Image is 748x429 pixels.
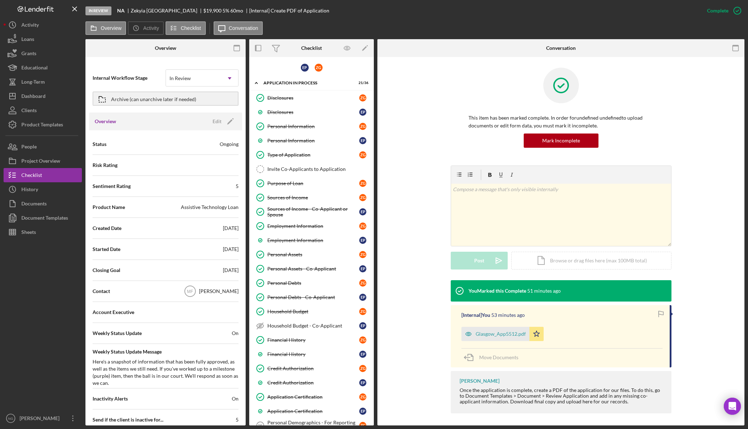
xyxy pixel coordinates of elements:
a: Documents [4,197,82,211]
div: Conversation [546,45,576,51]
div: Z G [359,422,366,429]
button: Overview [85,21,126,35]
button: Complete [700,4,744,18]
div: Project Overview [21,154,60,170]
div: Zekyia [GEOGRAPHIC_DATA] [131,8,203,14]
button: Move Documents [461,349,525,366]
div: Here's a snapshot of information that has been fully approved, as well as the items we still need... [93,358,239,387]
a: Credit AuthorizationZG [253,361,370,376]
a: Personal DebtsZG [253,276,370,290]
div: Z G [359,336,366,344]
div: Z G [359,223,366,230]
button: Product Templates [4,117,82,132]
h3: Overview [95,118,116,125]
a: Dashboard [4,89,82,103]
div: Disclosures [267,109,359,115]
button: Archive (can unarchive later if needed) [93,91,239,106]
div: [PERSON_NAME] [18,411,64,427]
div: Personal Debts [267,280,359,286]
div: Once the application is complete, create a PDF of the application for our files. To do this, go t... [460,387,664,404]
a: Sources of IncomeZG [253,190,370,205]
time: 2025-10-14 21:31 [491,312,525,318]
div: Dashboard [21,89,46,105]
text: MF [187,289,193,294]
a: Personal Assets - Co-ApplicantEP [253,262,370,276]
button: NG[PERSON_NAME] [4,411,82,425]
span: Closing Goal [93,267,120,274]
span: Contact [93,288,110,295]
div: E P [359,351,366,358]
button: Document Templates [4,211,82,225]
a: DisclosuresZG [253,91,370,105]
a: DisclosuresEP [253,105,370,119]
div: Clients [21,103,37,119]
div: Loans [21,32,34,48]
div: [DATE] [223,246,239,253]
div: Checklist [21,168,42,184]
div: E P [359,265,366,272]
div: Z G [359,151,366,158]
div: Personal Assets - Co-Applicant [267,266,359,272]
button: Checklist [166,21,206,35]
div: Assistive Technology Loan [181,204,239,211]
div: Employment Information [267,223,359,229]
span: Weekly Status Update Message [93,348,239,355]
div: History [21,182,38,198]
span: Created Date [93,225,121,232]
b: NA [117,8,125,14]
div: Disclosures [267,95,359,101]
button: Checklist [4,168,82,182]
div: Employment Information [267,237,359,243]
div: Personal Debts - Co-Applicant [267,294,359,300]
div: Documents [21,197,47,213]
div: 5 [236,416,239,423]
span: On [232,395,239,402]
div: E P [359,109,366,116]
button: Sheets [4,225,82,239]
label: Overview [101,25,121,31]
button: Glasgow_App5512.pdf [461,327,544,341]
label: Activity [143,25,159,31]
div: Sheets [21,225,36,241]
div: E P [359,379,366,386]
span: On [232,330,239,337]
span: Inactivity Alerts [93,395,128,402]
div: [DATE] [223,225,239,232]
button: People [4,140,82,154]
div: Z G [359,94,366,101]
div: E P [359,322,366,329]
button: Activity [128,21,163,35]
button: Activity [4,18,82,32]
div: 5 [236,183,239,190]
div: E P [359,208,366,215]
div: Long-Term [21,75,45,91]
div: Application Certification [267,394,359,400]
a: Financial HistoryEP [253,347,370,361]
a: Sources of Income - Co-Applicant or SpouseEP [253,205,370,219]
div: Archive (can unarchive later if needed) [111,92,196,105]
div: Z G [359,365,366,372]
a: Application CertificationEP [253,404,370,418]
div: Personal Assets [267,252,359,257]
div: Overview [155,45,176,51]
div: In Review [169,75,191,81]
p: This item has been marked complete. In order for undefined undefined to upload documents or edit ... [469,114,654,130]
a: Grants [4,46,82,61]
span: Risk Rating [93,162,117,169]
span: Account Executive [93,309,134,316]
tspan: 16 [258,423,262,428]
div: Z G [359,180,366,187]
div: E P [359,294,366,301]
div: E P [301,64,309,72]
span: Sentiment Rating [93,183,131,190]
div: Z G [359,308,366,315]
a: Employment InformationZG [253,219,370,233]
div: [PERSON_NAME] [199,288,239,295]
div: [PERSON_NAME] [460,378,499,384]
div: Z G [359,393,366,401]
div: Activity [21,18,39,34]
span: Started Date [93,246,120,253]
